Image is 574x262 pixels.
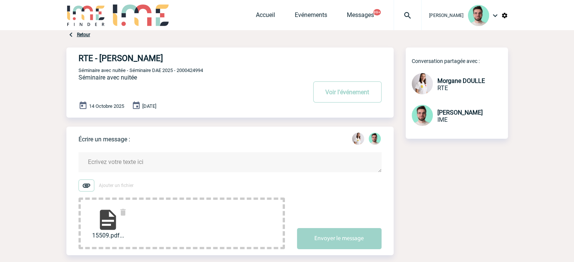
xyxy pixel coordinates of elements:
a: Messages [347,11,374,22]
img: IME-Finder [66,5,106,26]
img: 121547-2.png [468,5,489,26]
p: Conversation partagée avec : [412,58,508,64]
span: Ajouter un fichier [99,183,134,188]
button: Envoyer le message [297,228,382,249]
h4: RTE - [PERSON_NAME] [78,54,284,63]
img: 121547-2.png [369,133,381,145]
img: file-document.svg [96,208,120,232]
p: Écrire un message : [78,136,130,143]
img: 130205-0.jpg [352,133,364,145]
span: 14 Octobre 2025 [89,103,124,109]
span: Séminaire avec nuitée [78,74,137,81]
button: Voir l'événement [313,81,382,103]
span: [PERSON_NAME] [429,13,463,18]
a: Retour [77,32,90,37]
img: 130205-0.jpg [412,73,433,94]
span: [DATE] [142,103,156,109]
span: IME [437,116,448,123]
span: Morgane DOULLE [437,77,485,84]
img: 121547-2.png [412,105,433,126]
div: Benjamin ROLAND [369,133,381,146]
div: Morgane DOULLE [352,133,364,146]
span: [PERSON_NAME] [437,109,483,116]
a: Accueil [256,11,275,22]
button: 99+ [373,9,381,15]
span: Séminaire avec nuitée - Séminaire DAE 2025 - 2000424994 [78,67,203,73]
span: RTE [437,84,448,92]
a: Evénements [295,11,327,22]
span: 15509.pdf... [88,232,128,239]
img: delete.svg [118,208,128,217]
